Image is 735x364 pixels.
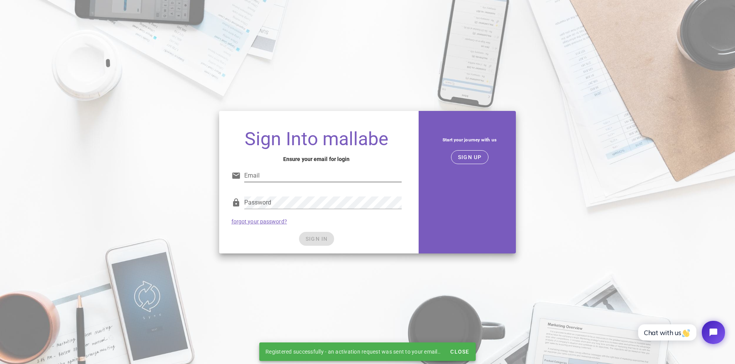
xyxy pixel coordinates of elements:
[231,129,402,149] h1: Sign Into mallabe
[450,349,469,355] span: Close
[259,342,447,361] div: Registered successfully - an activation request was sent to your email..
[231,155,402,163] h4: Ensure your email for login
[630,314,732,351] iframe: Tidio Chat
[231,218,287,225] a: forgot your password?
[451,150,488,164] button: SIGN UP
[447,345,472,359] button: Close
[429,136,510,144] h5: Start your journey with us
[458,154,482,160] span: SIGN UP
